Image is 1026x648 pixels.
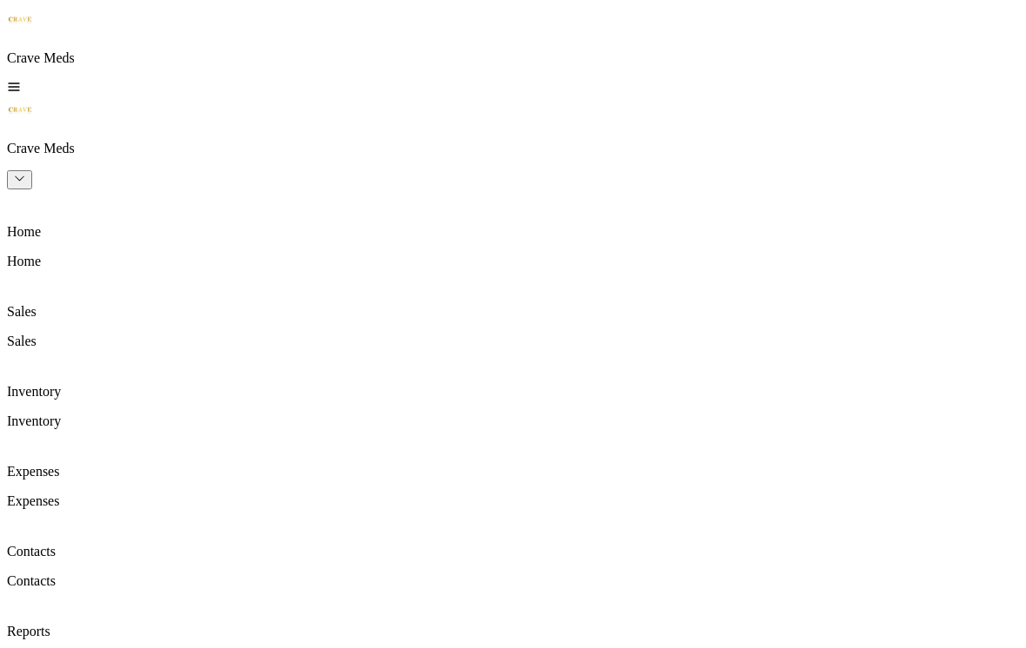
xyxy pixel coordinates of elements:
[7,97,33,123] img: logo
[7,50,1019,66] p: Crave Meds
[7,224,1019,240] p: Home
[7,7,33,33] img: Logo
[7,384,1019,400] p: Inventory
[7,254,41,268] span: Home
[7,334,37,348] span: Sales
[7,573,56,588] span: Contacts
[7,624,1019,639] p: Reports
[7,544,1019,559] p: Contacts
[7,464,1019,479] p: Expenses
[7,493,59,508] span: Expenses
[7,304,1019,320] p: Sales
[7,413,61,428] span: Inventory
[7,141,1019,156] p: Crave Meds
